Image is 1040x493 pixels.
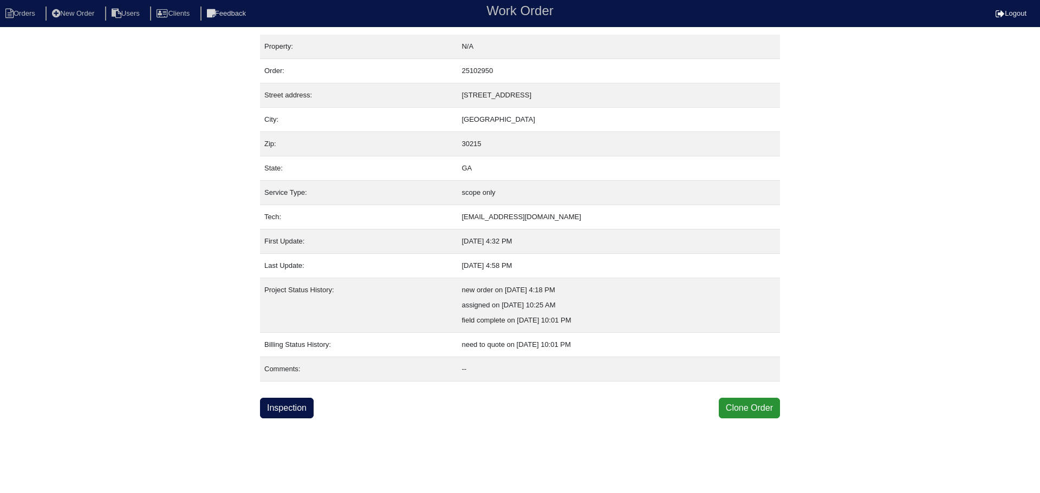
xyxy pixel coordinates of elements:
li: Feedback [200,6,255,21]
td: Service Type: [260,181,457,205]
td: Project Status History: [260,278,457,333]
a: Clients [150,9,198,17]
button: Clone Order [719,398,780,418]
td: First Update: [260,229,457,254]
td: City: [260,108,457,132]
td: Order: [260,59,457,83]
td: -- [457,357,780,382]
div: new order on [DATE] 4:18 PM [461,282,776,298]
td: [DATE] 4:32 PM [457,229,780,254]
a: Inspection [260,398,314,418]
li: Users [105,6,148,21]
a: Logout [996,9,1026,17]
td: Comments: [260,357,457,382]
li: Clients [150,6,198,21]
td: [DATE] 4:58 PM [457,254,780,278]
td: Zip: [260,132,457,156]
td: N/A [457,35,780,59]
td: [GEOGRAPHIC_DATA] [457,108,780,132]
td: Billing Status History: [260,333,457,357]
td: scope only [457,181,780,205]
li: New Order [45,6,103,21]
td: Property: [260,35,457,59]
td: GA [457,156,780,181]
td: [STREET_ADDRESS] [457,83,780,108]
td: 25102950 [457,59,780,83]
div: need to quote on [DATE] 10:01 PM [461,337,776,352]
td: 30215 [457,132,780,156]
div: assigned on [DATE] 10:25 AM [461,298,776,313]
td: [EMAIL_ADDRESS][DOMAIN_NAME] [457,205,780,229]
a: Users [105,9,148,17]
a: New Order [45,9,103,17]
td: State: [260,156,457,181]
div: field complete on [DATE] 10:01 PM [461,313,776,328]
td: Last Update: [260,254,457,278]
td: Tech: [260,205,457,229]
td: Street address: [260,83,457,108]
